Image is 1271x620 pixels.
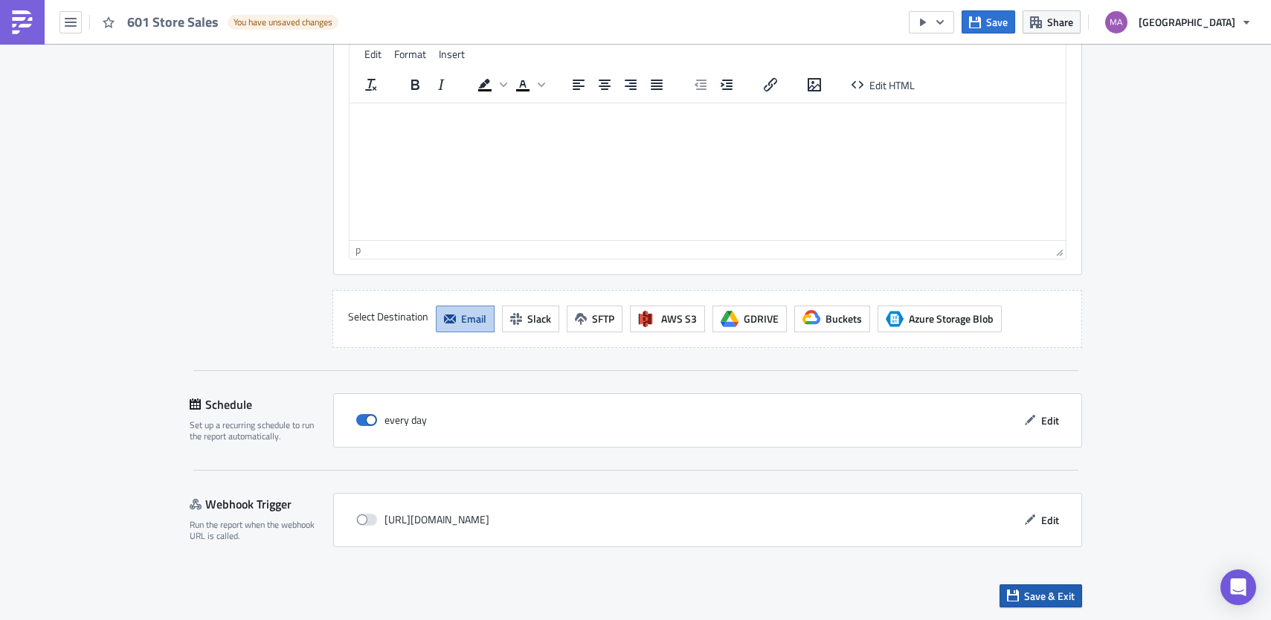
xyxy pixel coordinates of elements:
button: Bold [402,74,428,95]
div: p [355,242,361,257]
span: You have unsaved changes [234,16,332,28]
span: Share [1047,14,1073,30]
button: Decrease indent [688,74,713,95]
div: Webhook Trigger [190,493,333,515]
span: SFTP [592,311,614,326]
span: [GEOGRAPHIC_DATA] [1139,14,1235,30]
button: SFTP [567,306,622,332]
span: 601 Store Sales [127,13,220,30]
span: Edit HTML [869,77,915,92]
div: every day [356,409,427,431]
div: Run the report when the webhook URL is called. [190,519,324,542]
button: Buckets [794,306,870,332]
button: Align center [592,74,617,95]
button: Save [962,10,1015,33]
button: [GEOGRAPHIC_DATA] [1096,6,1260,39]
button: Slack [502,306,559,332]
span: Format [394,46,426,62]
button: Italic [428,74,454,95]
button: Azure Storage BlobAzure Storage Blob [878,306,1002,332]
button: Insert/edit link [758,74,783,95]
div: Open Intercom Messenger [1220,569,1256,605]
span: Edit [1041,512,1059,528]
button: Align right [618,74,643,95]
button: Edit HTML [846,74,921,95]
iframe: Rich Text Area [350,103,1066,240]
button: Email [436,306,495,332]
span: Azure Storage Blob [886,310,904,328]
div: Set up a recurring schedule to run the report automatically. [190,419,324,442]
button: Clear formatting [358,74,384,95]
button: Save & Exit [1000,584,1082,607]
label: Select Destination [348,306,428,328]
span: GDRIVE [744,311,779,326]
button: AWS S3 [630,306,705,332]
button: Justify [644,74,669,95]
div: [URL][DOMAIN_NAME] [356,508,489,531]
button: Edit [1017,409,1066,432]
button: Edit [1017,508,1066,532]
img: PushMetrics [10,10,34,34]
button: Insert/edit image [802,74,827,95]
div: Text color [510,74,547,95]
div: Schedule [190,393,333,416]
span: Slack [527,311,551,326]
span: Save & Exit [1024,588,1075,604]
span: Email [461,311,486,326]
img: Avatar [1104,10,1129,35]
span: Azure Storage Blob [909,311,994,326]
span: Insert [439,46,465,62]
span: AWS S3 [661,311,697,326]
button: Align left [566,74,591,95]
button: Share [1023,10,1081,33]
div: Background color [472,74,509,95]
button: GDRIVE [712,306,787,332]
span: Buckets [826,311,862,326]
div: Resize [1050,241,1066,259]
span: Save [986,14,1008,30]
span: Edit [1041,413,1059,428]
span: Edit [364,46,382,62]
button: Increase indent [714,74,739,95]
